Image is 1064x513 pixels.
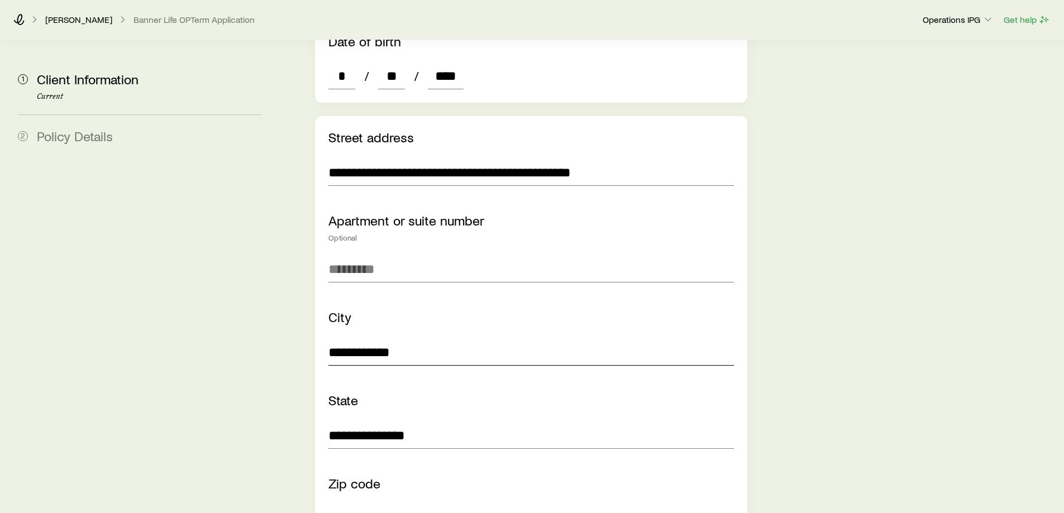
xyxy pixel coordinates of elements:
[923,14,994,25] p: Operations IPG
[37,128,113,144] span: Policy Details
[328,392,358,408] label: State
[328,33,733,49] p: Date of birth
[328,309,351,325] label: City
[360,68,374,84] span: /
[328,129,414,145] label: Street address
[18,131,28,141] span: 2
[1003,13,1051,26] button: Get help
[409,68,423,84] span: /
[328,475,380,491] label: Zip code
[328,212,484,228] label: Apartment or suite number
[922,13,994,27] button: Operations IPG
[45,15,113,25] a: [PERSON_NAME]
[18,74,28,84] span: 1
[133,15,255,25] button: Banner Life OPTerm Application
[37,71,139,87] span: Client Information
[328,233,733,242] div: Optional
[37,92,261,101] p: Current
